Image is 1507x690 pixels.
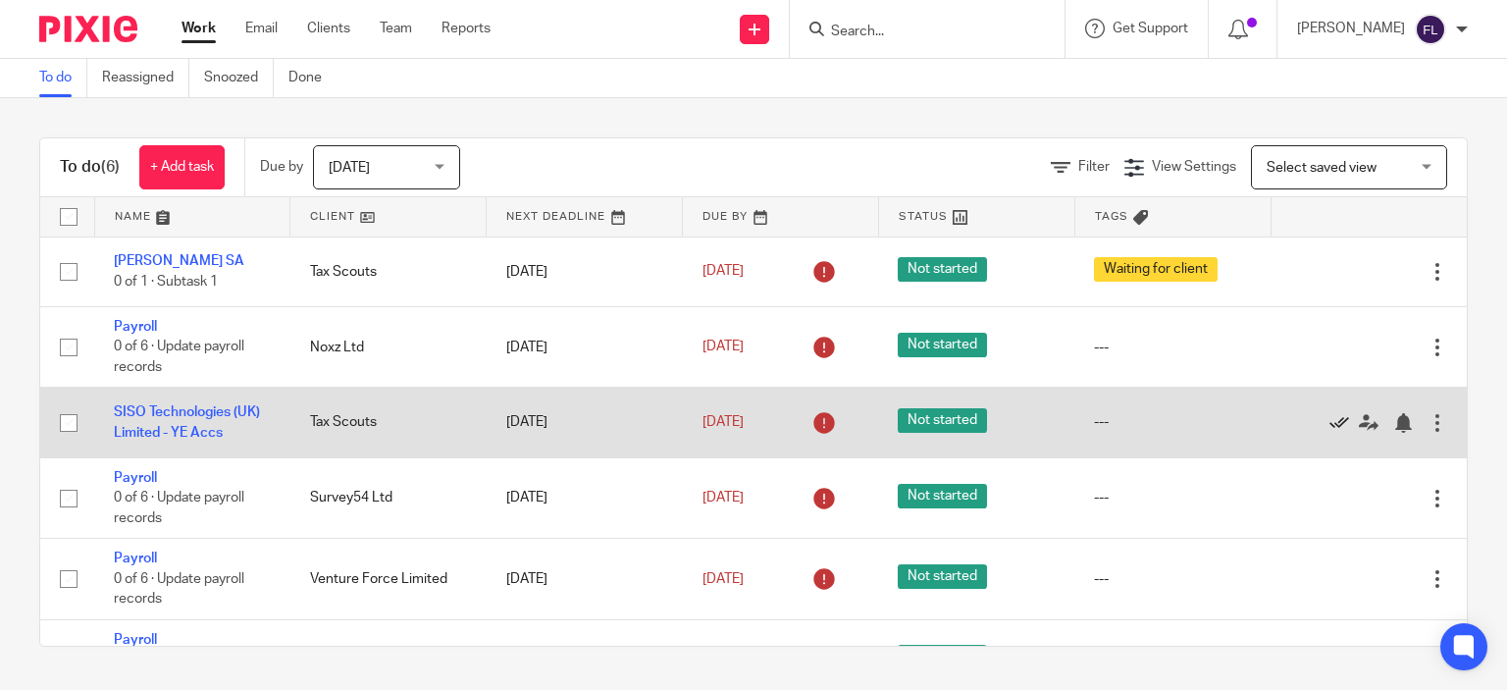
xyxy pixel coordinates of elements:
span: [DATE] [702,415,744,429]
a: + Add task [139,145,225,189]
a: Payroll [114,633,157,647]
span: Waiting for client [1094,257,1218,282]
span: [DATE] [702,491,744,504]
a: To do [39,59,87,97]
span: Not started [898,408,987,433]
span: Not started [898,333,987,357]
td: [DATE] [487,237,683,306]
a: Team [380,19,412,38]
div: --- [1094,488,1251,507]
span: [DATE] [702,340,744,353]
td: [DATE] [487,457,683,538]
td: [DATE] [487,306,683,387]
img: svg%3E [1415,14,1446,45]
a: Mark as done [1329,412,1359,432]
span: 0 of 6 · Update payroll records [114,341,244,375]
input: Search [829,24,1006,41]
span: [DATE] [329,161,370,175]
a: Payroll [114,471,157,485]
span: (6) [101,159,120,175]
a: Snoozed [204,59,274,97]
a: Payroll [114,552,157,565]
a: Reassigned [102,59,189,97]
a: Email [245,19,278,38]
p: [PERSON_NAME] [1297,19,1405,38]
span: Not started [898,257,987,282]
td: Tax Scouts [290,388,487,457]
td: Venture Force Limited [290,539,487,619]
a: Done [288,59,337,97]
span: View Settings [1152,160,1236,174]
a: Work [182,19,216,38]
span: Tags [1095,211,1128,222]
td: Survey54 Ltd [290,457,487,538]
td: [DATE] [487,388,683,457]
p: Due by [260,157,303,177]
span: 0 of 6 · Update payroll records [114,572,244,607]
span: Not started [898,564,987,589]
span: Get Support [1113,22,1188,35]
a: Clients [307,19,350,38]
td: Tax Scouts [290,237,487,306]
span: [DATE] [702,572,744,586]
h1: To do [60,157,120,178]
div: --- [1094,338,1251,357]
span: 0 of 1 · Subtask 1 [114,275,218,289]
a: Reports [442,19,491,38]
a: Payroll [114,320,157,334]
a: SISO Technologies (UK) Limited - YE Accs [114,405,260,439]
span: 0 of 6 · Update payroll records [114,491,244,525]
span: Select saved view [1267,161,1377,175]
span: Not started [898,645,987,669]
div: --- [1094,412,1251,432]
span: [DATE] [702,265,744,279]
span: Not started [898,484,987,508]
a: [PERSON_NAME] SA [114,254,244,268]
img: Pixie [39,16,137,42]
span: Filter [1078,160,1110,174]
td: Noxz Ltd [290,306,487,387]
div: --- [1094,569,1251,589]
td: [DATE] [487,539,683,619]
